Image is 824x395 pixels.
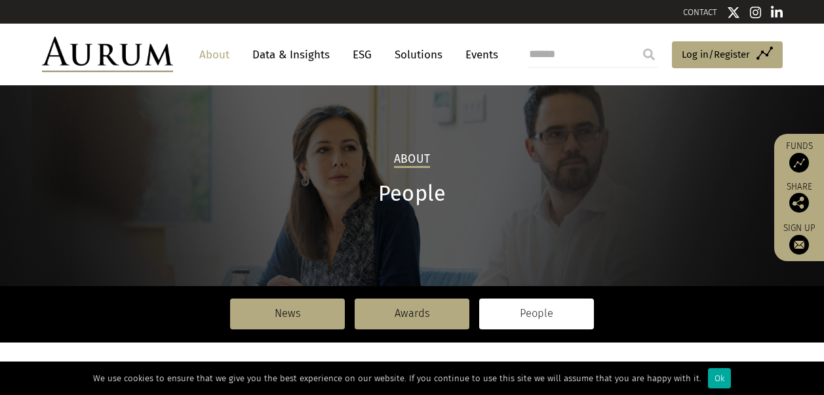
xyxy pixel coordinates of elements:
[246,43,336,67] a: Data & Insights
[672,41,783,69] a: Log in/Register
[789,235,809,255] img: Sign up to our newsletter
[789,193,809,213] img: Share this post
[388,43,449,67] a: Solutions
[781,222,817,255] a: Sign up
[479,299,594,329] a: People
[781,182,817,213] div: Share
[346,43,378,67] a: ESG
[394,152,430,168] h2: About
[727,6,740,19] img: Twitter icon
[682,47,750,62] span: Log in/Register
[42,37,173,72] img: Aurum
[636,41,662,68] input: Submit
[355,299,469,329] a: Awards
[789,153,809,173] img: Access Funds
[193,43,236,67] a: About
[771,6,783,19] img: Linkedin icon
[683,7,717,17] a: CONTACT
[750,6,762,19] img: Instagram icon
[708,368,731,388] div: Ok
[459,43,498,67] a: Events
[230,299,345,329] a: News
[781,140,817,173] a: Funds
[42,181,783,207] h1: People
